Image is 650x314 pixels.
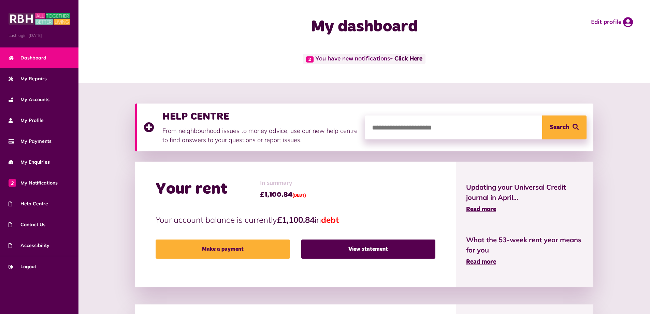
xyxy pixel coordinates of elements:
span: £1,100.84 [260,190,306,200]
span: Updating your Universal Credit journal in April... [466,182,583,203]
span: Search [550,115,569,139]
span: You have new notifications [303,54,425,64]
a: View statement [301,240,435,259]
span: My Payments [9,138,52,145]
span: Dashboard [9,54,46,62]
h1: My dashboard [228,17,501,37]
span: Contact Us [9,221,45,228]
a: What the 53-week rent year means for you Read more [466,235,583,267]
p: From neighbourhood issues to money advice, use our new help centre to find answers to your questi... [162,126,358,145]
p: Your account balance is currently in [156,214,435,226]
span: Logout [9,263,36,270]
strong: £1,100.84 [277,215,315,225]
h2: Your rent [156,179,228,199]
a: Edit profile [591,17,633,27]
span: What the 53-week rent year means for you [466,235,583,255]
span: Help Centre [9,200,48,207]
span: My Enquiries [9,159,50,166]
img: MyRBH [9,12,70,26]
span: My Accounts [9,96,49,103]
a: - Click Here [390,56,422,62]
a: Updating your Universal Credit journal in April... Read more [466,182,583,214]
span: My Notifications [9,179,58,187]
span: Accessibility [9,242,49,249]
span: My Profile [9,117,44,124]
span: debt [321,215,339,225]
button: Search [542,115,587,139]
span: Last login: [DATE] [9,32,70,39]
span: Read more [466,206,496,213]
span: Read more [466,259,496,265]
span: 2 [9,179,16,187]
a: Make a payment [156,240,290,259]
span: My Repairs [9,75,47,82]
span: (DEBT) [292,194,306,198]
span: In summary [260,179,306,188]
h3: HELP CENTRE [162,110,358,123]
span: 2 [306,56,314,63]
